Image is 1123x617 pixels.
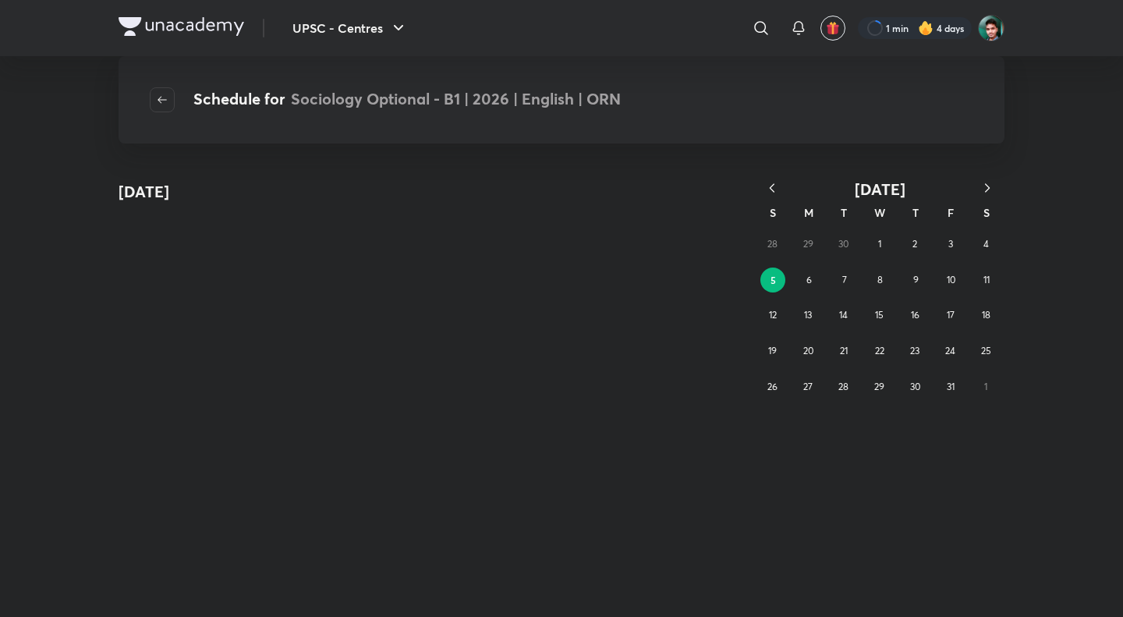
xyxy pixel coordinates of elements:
abbr: October 15, 2025 [875,309,884,321]
abbr: October 23, 2025 [910,345,919,356]
button: October 24, 2025 [938,339,963,363]
abbr: October 30, 2025 [910,381,920,392]
abbr: Tuesday [841,205,847,220]
abbr: October 13, 2025 [804,309,812,321]
button: October 22, 2025 [867,339,892,363]
button: October 9, 2025 [903,268,928,293]
button: October 25, 2025 [973,339,998,363]
abbr: October 26, 2025 [767,381,778,392]
button: October 7, 2025 [832,268,857,293]
abbr: October 25, 2025 [981,345,991,356]
abbr: October 12, 2025 [769,309,777,321]
abbr: October 28, 2025 [838,381,848,392]
button: October 19, 2025 [760,339,785,363]
button: October 17, 2025 [938,303,963,328]
h4: Schedule for [193,87,621,112]
button: October 1, 2025 [867,232,892,257]
abbr: October 20, 2025 [803,345,813,356]
img: avatar [826,21,840,35]
span: [DATE] [855,179,905,200]
button: avatar [820,16,845,41]
abbr: October 3, 2025 [948,238,953,250]
abbr: October 14, 2025 [839,309,848,321]
abbr: October 1, 2025 [878,238,881,250]
h4: [DATE] [119,180,169,204]
abbr: October 7, 2025 [842,274,847,285]
button: October 23, 2025 [902,339,927,363]
abbr: October 10, 2025 [947,274,955,285]
button: October 18, 2025 [973,303,998,328]
button: October 14, 2025 [831,303,856,328]
button: October 3, 2025 [938,232,963,257]
button: October 30, 2025 [902,374,927,399]
abbr: October 24, 2025 [945,345,955,356]
button: October 29, 2025 [867,374,892,399]
abbr: Thursday [912,205,919,220]
button: October 20, 2025 [795,339,820,363]
abbr: October 16, 2025 [911,309,919,321]
a: Company Logo [119,17,244,40]
abbr: Saturday [983,205,990,220]
abbr: October 31, 2025 [947,381,955,392]
button: October 10, 2025 [939,268,964,293]
abbr: Wednesday [874,205,885,220]
abbr: October 2, 2025 [912,238,917,250]
button: October 4, 2025 [973,232,998,257]
button: UPSC - Centres [283,12,417,44]
abbr: October 5, 2025 [771,274,776,286]
button: October 26, 2025 [760,374,785,399]
button: October 16, 2025 [902,303,927,328]
button: October 12, 2025 [760,303,785,328]
abbr: October 21, 2025 [840,345,848,356]
abbr: October 27, 2025 [803,381,813,392]
button: [DATE] [789,179,970,199]
img: streak [918,20,933,36]
abbr: Monday [804,205,813,220]
button: October 21, 2025 [831,339,856,363]
button: October 28, 2025 [831,374,856,399]
abbr: October 6, 2025 [806,274,812,285]
abbr: Sunday [770,205,776,220]
abbr: Friday [948,205,954,220]
button: October 8, 2025 [867,268,892,293]
abbr: October 18, 2025 [982,309,990,321]
abbr: October 17, 2025 [947,309,955,321]
button: October 13, 2025 [795,303,820,328]
button: October 11, 2025 [974,268,999,293]
img: Company Logo [119,17,244,36]
abbr: October 4, 2025 [983,238,989,250]
button: October 15, 2025 [867,303,892,328]
abbr: October 11, 2025 [983,274,990,285]
button: October 2, 2025 [902,232,927,257]
abbr: October 9, 2025 [913,274,919,285]
abbr: October 29, 2025 [874,381,884,392]
button: October 31, 2025 [938,374,963,399]
abbr: October 8, 2025 [877,274,883,285]
button: October 27, 2025 [795,374,820,399]
button: October 6, 2025 [796,268,821,293]
abbr: October 22, 2025 [875,345,884,356]
span: Sociology Optional - B1 | 2026 | English | ORN [291,88,621,109]
button: October 5, 2025 [760,268,785,293]
abbr: October 19, 2025 [768,345,777,356]
img: Avinash Gupta [978,15,1004,41]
